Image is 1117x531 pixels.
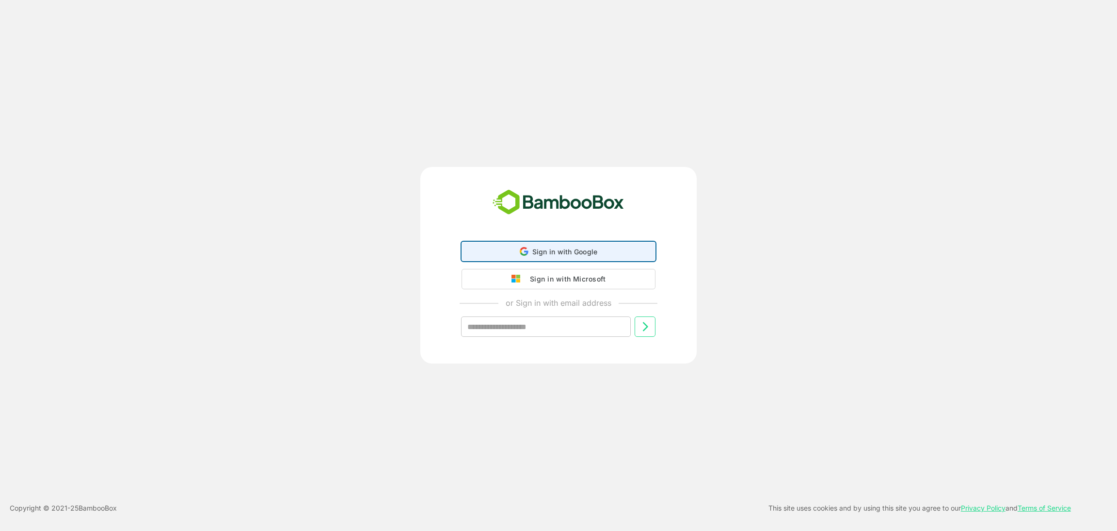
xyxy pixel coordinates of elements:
[532,248,598,256] span: Sign in with Google
[10,502,117,514] p: Copyright © 2021- 25 BambooBox
[525,273,606,285] div: Sign in with Microsoft
[506,297,611,309] p: or Sign in with email address
[1018,504,1071,512] a: Terms of Service
[462,269,655,289] button: Sign in with Microsoft
[511,275,525,283] img: google
[487,186,629,218] img: bamboobox
[961,504,1005,512] a: Privacy Policy
[768,502,1071,514] p: This site uses cookies and by using this site you agree to our and
[462,242,655,261] div: Sign in with Google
